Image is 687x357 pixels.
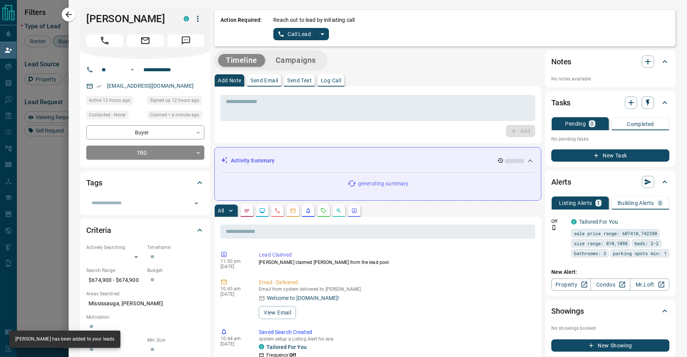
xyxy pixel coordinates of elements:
p: Mississauga, [PERSON_NAME] [86,297,204,310]
div: Alerts [551,173,669,191]
p: $674,900 - $674,900 [86,274,143,287]
span: Email [127,34,164,47]
svg: Requests [320,208,327,214]
div: Sun Sep 14 2025 [147,96,204,107]
svg: Calls [274,208,281,214]
span: Claimed < a minute ago [150,111,199,119]
p: Action Required: [220,16,262,40]
p: Add Note [218,78,241,83]
p: Welcome to [DOMAIN_NAME]! [267,294,339,302]
p: Saved Search Created [259,328,532,336]
p: Min Size: [147,337,204,344]
a: Tailored For You [579,219,618,225]
a: Mr.Loft [630,278,669,291]
span: bathrooms: 3 [574,249,606,257]
div: condos.ca [184,16,189,21]
a: [EMAIL_ADDRESS][DOMAIN_NAME] [107,83,194,89]
div: Tasks [551,93,669,112]
div: Buyer [86,125,204,139]
p: Send Text [287,78,312,83]
p: Reach out to lead by initiating call [273,16,355,24]
p: All [218,208,224,213]
p: 10:45 am [220,286,247,291]
p: generating summary [358,180,408,188]
p: [DATE] [220,291,247,297]
p: Email from system delivered to [PERSON_NAME] [259,287,532,292]
div: Tags [86,174,204,192]
div: Criteria [86,221,204,239]
div: split button [273,28,329,40]
h2: Showings [551,305,584,317]
p: [PERSON_NAME] claimed [PERSON_NAME] from the lead pool [259,259,532,266]
p: Building Alerts [618,200,654,206]
p: Areas Searched: [86,290,204,297]
p: 11:00 pm [220,259,247,264]
p: 0 [659,200,662,206]
button: Open [191,198,202,209]
span: Call [86,34,123,47]
span: Active 12 hours ago [89,97,130,104]
svg: Email Verified [96,84,102,89]
svg: Listing Alerts [305,208,311,214]
span: beds: 2-2 [634,239,659,247]
h2: Tasks [551,97,570,109]
p: Activity Summary [231,157,274,165]
span: sale price range: 607410,742390 [574,229,657,237]
p: Motivation: [86,314,204,321]
p: Send Email [250,78,278,83]
a: Condos [590,278,630,291]
span: Message [168,34,204,47]
p: Email - Delivered [259,278,532,287]
svg: Notes [244,208,250,214]
p: Pending [565,121,586,126]
p: Timeframe: [147,244,204,251]
div: condos.ca [259,344,264,349]
h2: Alerts [551,176,571,188]
p: 1 [597,200,600,206]
h2: Criteria [86,224,111,236]
button: New Task [551,149,669,162]
button: Timeline [218,54,265,67]
div: Activity Summary [221,154,535,168]
p: system setup a Listing Alert for Iara [259,336,532,342]
a: Tailored For You [266,344,307,350]
p: Search Range: [86,267,143,274]
p: New Alert: [551,268,669,276]
a: Property [551,278,591,291]
button: Open [128,65,137,74]
p: No showings booked [551,325,669,332]
svg: Emails [290,208,296,214]
button: Call Lead [273,28,316,40]
h2: Notes [551,56,571,68]
div: condos.ca [571,219,577,224]
p: 0 [590,121,593,126]
p: Listing Alerts [559,200,592,206]
span: size range: 810,1098 [574,239,628,247]
svg: Agent Actions [351,208,357,214]
span: Contacted - Never [89,111,126,119]
div: TBD [86,146,204,160]
span: Signed up 12 hours ago [150,97,199,104]
p: Lead Claimed [259,251,532,259]
p: No pending tasks [551,133,669,145]
p: Budget: [147,267,204,274]
h2: Tags [86,177,102,189]
button: New Showing [551,339,669,352]
p: Off [551,218,567,225]
div: Sun Sep 14 2025 [86,96,143,107]
span: parking spots min: 1 [613,249,667,257]
div: Notes [551,52,669,71]
h1: [PERSON_NAME] [86,13,172,25]
p: [DATE] [220,341,247,347]
svg: Opportunities [336,208,342,214]
p: Actively Searching: [86,244,143,251]
svg: Push Notification Only [551,225,557,230]
button: Campaigns [268,54,324,67]
p: 10:44 am [220,336,247,341]
div: Showings [551,302,669,320]
svg: Lead Browsing Activity [259,208,265,214]
p: No notes available [551,75,669,82]
button: View Email [259,306,296,319]
div: [PERSON_NAME] has been added to your leads [15,333,114,346]
p: [DATE] [220,264,247,269]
